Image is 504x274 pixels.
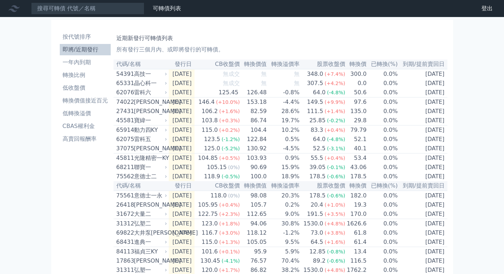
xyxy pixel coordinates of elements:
[346,191,367,200] td: 182.0
[309,126,325,134] div: 83.3
[261,80,267,86] span: 無
[367,116,398,125] td: 0.0%
[200,126,219,134] div: 115.0
[134,144,166,153] div: [PERSON_NAME]
[219,155,240,161] span: (+0.5%)
[134,191,166,200] div: 意德士一永
[219,108,240,114] span: (+1.6%)
[219,202,240,208] span: (+0.4%)
[169,97,195,107] td: [DATE]
[60,82,111,94] a: 低收盤價
[134,201,166,209] div: [PERSON_NAME]
[346,88,367,97] td: 50.6
[197,201,219,209] div: 105.95
[346,172,367,181] td: 178.5
[116,79,132,88] div: 65331
[302,219,325,228] div: 1530.0
[367,247,398,257] td: 0.0%
[60,71,111,79] li: 轉換比例
[60,108,111,119] a: 低轉換溢價
[346,181,367,191] th: 轉換價
[219,267,240,273] span: (+1.7%)
[325,202,345,208] span: (+1.0%)
[398,60,447,69] th: 到期/提前賣回日
[169,163,195,172] td: [DATE]
[325,108,345,114] span: (+1.4%)
[367,107,398,116] td: 0.0%
[60,95,111,106] a: 轉換價值接近百元
[240,200,267,209] td: 105.7
[367,191,398,200] td: 0.0%
[267,256,300,265] td: 70.4%
[169,181,195,191] th: 發行日
[60,58,111,67] li: 一年內到期
[219,118,240,123] span: (+0.3%)
[325,230,345,236] span: (+3.8%)
[219,211,240,217] span: (+2.3%)
[197,210,219,218] div: 122.75
[60,122,111,130] li: CBAS權利金
[116,45,445,54] p: 所有發行三個月內、或即將發行的可轉債。
[195,60,240,69] th: CB收盤價
[169,172,195,181] td: [DATE]
[261,71,267,77] span: 無
[327,136,345,142] span: (-4.8%)
[134,70,166,78] div: 高技一
[197,154,219,162] div: 104.85
[60,69,111,81] a: 轉換比例
[398,247,447,257] td: [DATE]
[367,219,398,229] td: 0.0%
[346,219,367,229] td: 1626.6
[325,267,345,273] span: (+4.8%)
[346,135,367,144] td: 52.1
[134,135,166,144] div: 雷科五
[169,191,195,200] td: [DATE]
[60,84,111,92] li: 低收盤價
[398,79,447,88] td: [DATE]
[169,116,195,125] td: [DATE]
[308,116,327,125] div: 25.85
[267,209,300,219] td: 9.0%
[367,79,398,88] td: 0.0%
[116,144,132,153] div: 37075
[240,163,267,172] td: 90.69
[346,107,367,116] td: 135.0
[116,191,132,200] div: 75561
[116,201,132,209] div: 26418
[346,69,367,79] td: 300.0
[267,88,300,97] td: -0.8%
[308,247,327,256] div: 12.85
[398,116,447,125] td: [DATE]
[219,221,240,227] span: (+1.8%)
[240,60,267,69] th: 轉換價值
[197,98,216,106] div: 146.4
[116,247,132,256] div: 84113
[327,258,345,264] span: (-0.6%)
[367,209,398,219] td: 0.0%
[267,172,300,181] td: 18.9%
[134,79,166,88] div: 晶心科一
[398,191,447,200] td: [DATE]
[60,96,111,105] li: 轉換價值接近百元
[240,144,267,153] td: 130.92
[116,98,132,106] div: 74022
[325,155,345,161] span: (+0.4%)
[240,256,267,265] td: 76.57
[367,237,398,247] td: 0.0%
[195,181,240,191] th: CB收盤價
[325,71,345,77] span: (+7.4%)
[367,153,398,163] td: 0.0%
[267,153,300,163] td: 0.9%
[153,5,181,12] a: 可轉債列表
[169,69,195,79] td: [DATE]
[169,256,195,265] td: [DATE]
[367,60,398,69] th: 已轉換(%)
[60,31,111,43] a: 按代號排序
[200,238,219,246] div: 115.0
[306,98,325,106] div: 149.5
[312,257,327,265] div: 89.2
[346,97,367,107] td: 97.6
[308,163,327,172] div: 39.05
[398,69,447,79] td: [DATE]
[306,107,325,116] div: 111.5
